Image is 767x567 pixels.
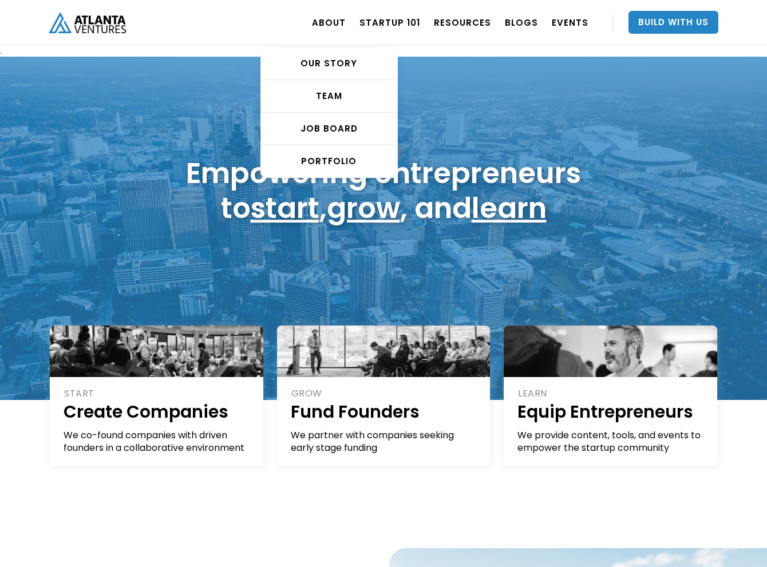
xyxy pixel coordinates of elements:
a: STARTCreate CompaniesWe co-found companies with driven founders in a collaborative environment [50,326,263,466]
a: Build With Us [628,11,718,34]
div: START [64,387,251,400]
div: GROW [291,387,478,400]
h1: Equip Entrepreneurs [517,400,705,423]
a: PORTFOLIO [261,145,397,177]
a: learn [472,188,547,228]
a: grow [327,188,400,228]
a: RESOURCES [434,6,491,38]
div: We co-found companies with driven founders in a collaborative environment [64,429,251,454]
h1: Create Companies [64,400,251,423]
a: start [251,188,319,228]
a: OUR STORY [261,47,397,80]
h1: Fund Founders [291,400,478,423]
div: We provide content, tools, and events to empower the startup community [517,429,705,454]
a: Job Board [261,113,397,145]
div: TEAM [261,90,397,102]
div: LEARN [518,387,705,400]
a: GROWFund FoundersWe partner with companies seeking early stage funding [277,326,491,466]
div: PORTFOLIO [261,156,397,167]
a: Startup 101 [359,6,420,38]
div: OUR STORY [261,58,397,69]
a: LEARNEquip EntrepreneursWe provide content, tools, and events to empower the startup community [504,326,717,466]
a: EVENTS [552,6,588,38]
a: TEAM [261,80,397,113]
a: ABOUT [312,6,346,38]
div: Job Board [261,123,397,134]
a: BLOGS [505,6,538,38]
div: We partner with companies seeking early stage funding [291,429,478,454]
h1: Empowering entrepreneurs to , , and [186,156,581,225]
